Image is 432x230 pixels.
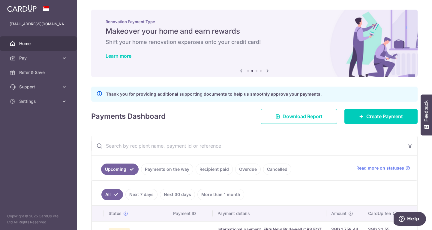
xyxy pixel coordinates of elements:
input: Search by recipient name, payment id or reference [91,136,403,155]
a: Payments on the way [141,164,193,175]
a: Next 7 days [125,189,157,200]
a: Upcoming [101,164,139,175]
a: Create Payment [344,109,418,124]
a: Overdue [235,164,261,175]
th: Payment details [213,206,326,221]
iframe: Opens a widget where you can find more information [394,212,426,227]
a: Cancelled [263,164,291,175]
a: Next 30 days [160,189,195,200]
span: Support [19,84,59,90]
span: CardUp fee [368,210,391,216]
span: Create Payment [366,113,403,120]
p: Thank you for providing additional supporting documents to help us smoothly approve your payments. [106,90,322,98]
span: Pay [19,55,59,61]
span: Read more on statuses [356,165,404,171]
span: Home [19,41,59,47]
img: CardUp [7,5,37,12]
span: Amount [331,210,346,216]
button: Feedback - Show survey [421,94,432,135]
a: All [101,189,123,200]
a: Recipient paid [196,164,233,175]
span: Download Report [283,113,322,120]
span: Settings [19,98,59,104]
p: Renovation Payment Type [106,19,403,24]
h6: Shift your home renovation expenses onto your credit card! [106,38,403,46]
span: Feedback [424,100,429,121]
a: Read more on statuses [356,165,410,171]
a: Learn more [106,53,131,59]
span: Total amt. [407,210,427,216]
h5: Makeover your home and earn rewards [106,26,403,36]
th: Payment ID [168,206,213,221]
img: Renovation banner [91,10,418,77]
a: More than 1 month [197,189,244,200]
span: Status [109,210,121,216]
p: [EMAIL_ADDRESS][DOMAIN_NAME] [10,21,67,27]
h4: Payments Dashboard [91,111,166,122]
a: Download Report [261,109,337,124]
span: Refer & Save [19,69,59,75]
